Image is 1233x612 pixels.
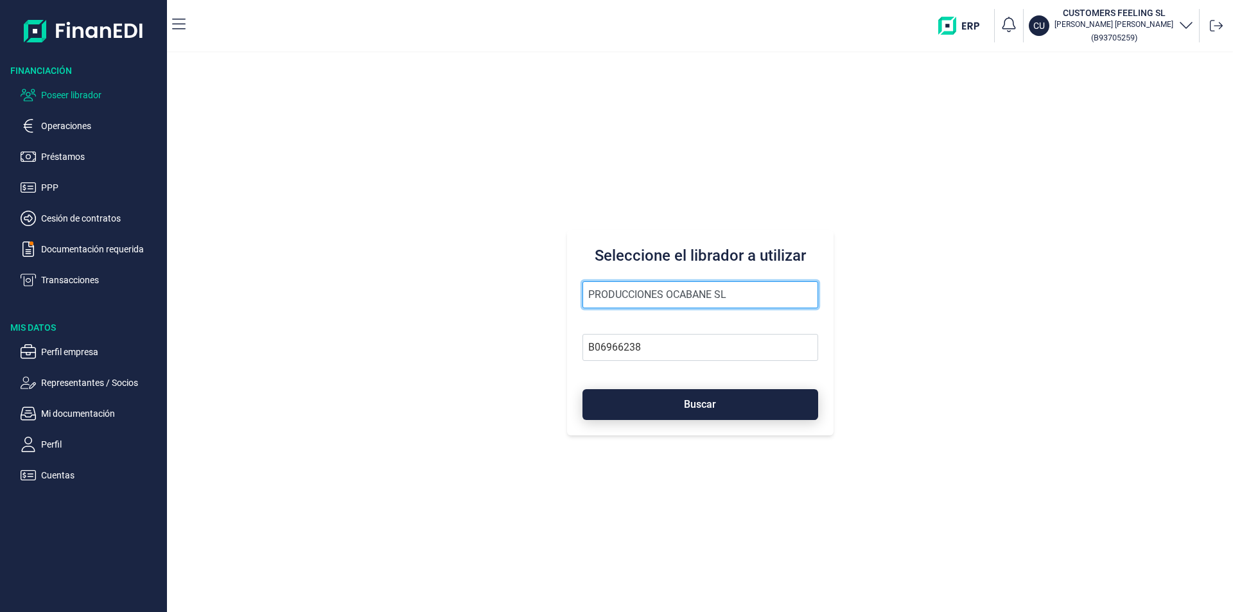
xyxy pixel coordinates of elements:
[582,281,818,308] input: Seleccione la razón social
[938,17,989,35] img: erp
[41,468,162,483] p: Cuentas
[41,437,162,452] p: Perfil
[582,389,818,420] button: Buscar
[41,149,162,164] p: Préstamos
[41,406,162,421] p: Mi documentación
[41,375,162,390] p: Representantes / Socios
[684,399,716,409] span: Buscar
[21,344,162,360] button: Perfil empresa
[1054,19,1173,30] p: [PERSON_NAME] [PERSON_NAME]
[21,87,162,103] button: Poseer librador
[1054,6,1173,19] h3: CUSTOMERS FEELING SL
[1091,33,1137,42] small: Copiar cif
[21,118,162,134] button: Operaciones
[24,10,144,51] img: Logo de aplicación
[21,437,162,452] button: Perfil
[41,272,162,288] p: Transacciones
[41,344,162,360] p: Perfil empresa
[41,118,162,134] p: Operaciones
[21,272,162,288] button: Transacciones
[21,375,162,390] button: Representantes / Socios
[21,180,162,195] button: PPP
[582,334,818,361] input: Busque por NIF
[41,87,162,103] p: Poseer librador
[1029,6,1194,45] button: CUCUSTOMERS FEELING SL[PERSON_NAME] [PERSON_NAME](B93705259)
[21,468,162,483] button: Cuentas
[21,241,162,257] button: Documentación requerida
[41,180,162,195] p: PPP
[41,241,162,257] p: Documentación requerida
[21,149,162,164] button: Préstamos
[582,245,818,266] h3: Seleccione el librador a utilizar
[1033,19,1045,32] p: CU
[21,211,162,226] button: Cesión de contratos
[41,211,162,226] p: Cesión de contratos
[21,406,162,421] button: Mi documentación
